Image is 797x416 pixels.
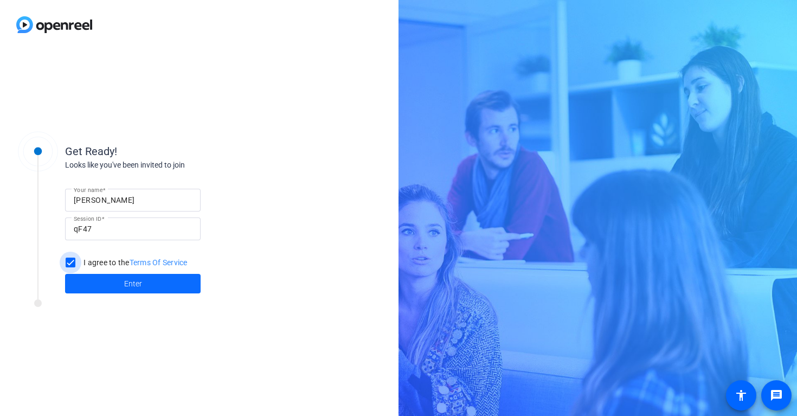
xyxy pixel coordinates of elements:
[74,187,102,193] mat-label: Your name
[65,159,282,171] div: Looks like you've been invited to join
[130,258,188,267] a: Terms Of Service
[81,257,188,268] label: I agree to the
[735,389,748,402] mat-icon: accessibility
[65,274,201,293] button: Enter
[74,215,101,222] mat-label: Session ID
[124,278,142,290] span: Enter
[65,143,282,159] div: Get Ready!
[770,389,783,402] mat-icon: message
